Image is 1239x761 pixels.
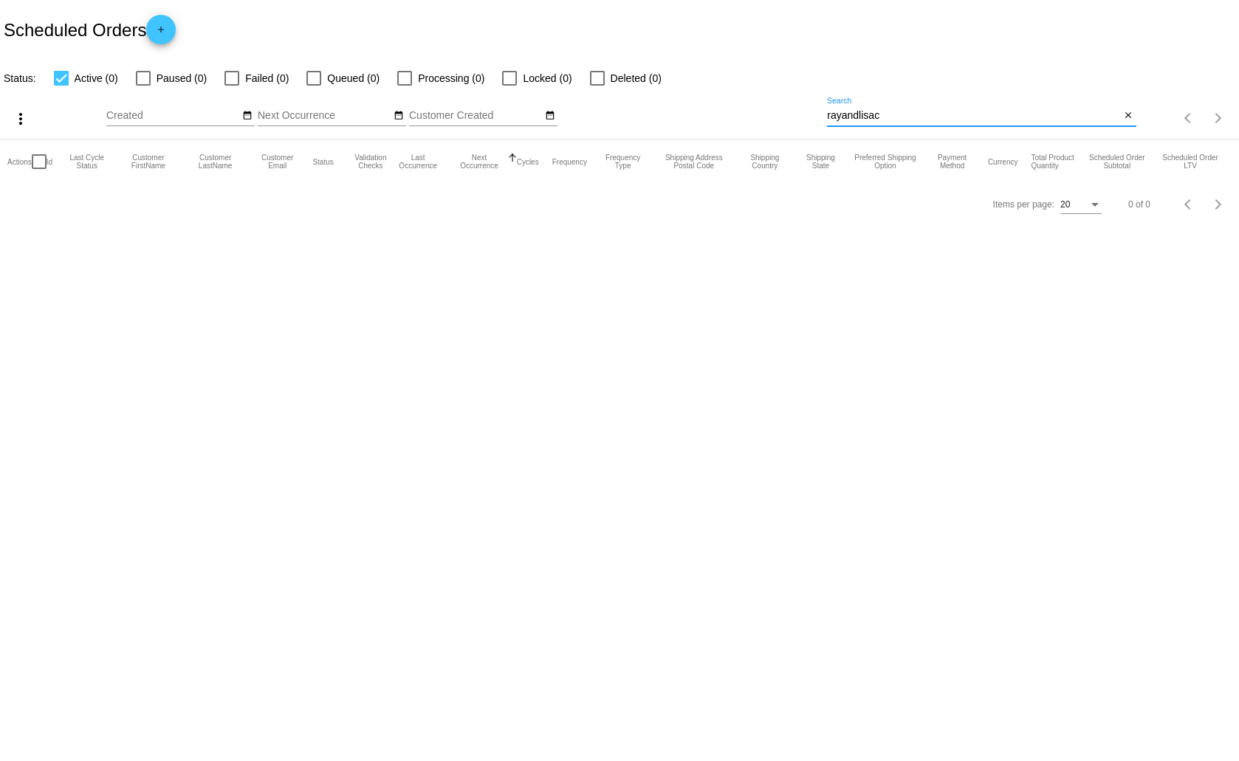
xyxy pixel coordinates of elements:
span: Locked (0) [523,69,572,87]
span: Queued (0) [327,69,380,87]
button: Change sorting for ShippingCountry [742,154,787,170]
h2: Scheduled Orders [4,15,176,44]
span: Failed (0) [245,69,289,87]
button: Change sorting for ShippingState [800,154,840,170]
mat-icon: date_range [394,110,404,122]
button: Change sorting for Cycles [517,157,539,166]
input: Created [106,110,239,122]
mat-header-cell: Total Product Quantity [1031,140,1085,184]
button: Next page [1204,103,1233,133]
button: Change sorting for PreferredShippingOption [854,154,917,170]
button: Change sorting for Id [47,157,52,166]
button: Change sorting for Status [312,157,333,166]
input: Search [827,110,1120,122]
mat-icon: date_range [242,110,253,122]
span: Active (0) [75,69,118,87]
input: Customer Created [409,110,542,122]
span: Deleted (0) [611,69,662,87]
button: Change sorting for CurrencyIso [988,157,1018,166]
mat-icon: more_vert [12,110,30,128]
button: Change sorting for ShippingPostcode [659,154,729,170]
button: Change sorting for PaymentMethod.Type [930,154,975,170]
button: Clear [1121,109,1136,124]
mat-header-cell: Validation Checks [347,140,394,184]
button: Previous page [1174,190,1204,219]
button: Change sorting for LastProcessingCycleId [66,154,108,170]
button: Previous page [1174,103,1204,133]
div: Items per page: [993,199,1054,210]
mat-select: Items per page: [1060,200,1102,210]
button: Change sorting for LastOccurrenceUtc [394,154,442,170]
div: 0 of 0 [1128,199,1150,210]
input: Next Occurrence [258,110,391,122]
button: Change sorting for CustomerLastName [188,154,241,170]
span: Status: [4,72,36,84]
span: Paused (0) [157,69,207,87]
mat-icon: close [1123,110,1133,122]
button: Next page [1204,190,1233,219]
button: Change sorting for Subtotal [1085,154,1149,170]
button: Change sorting for FrequencyType [600,154,645,170]
mat-icon: add [152,24,170,42]
button: Change sorting for NextOccurrenceUtc [455,154,503,170]
span: 20 [1060,199,1070,210]
button: Change sorting for LifetimeValue [1162,154,1218,170]
mat-icon: date_range [545,110,555,122]
span: Processing (0) [418,69,484,87]
mat-header-cell: Actions [7,140,32,184]
button: Change sorting for CustomerEmail [255,154,300,170]
button: Change sorting for Frequency [552,157,587,166]
button: Change sorting for CustomerFirstName [121,154,175,170]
